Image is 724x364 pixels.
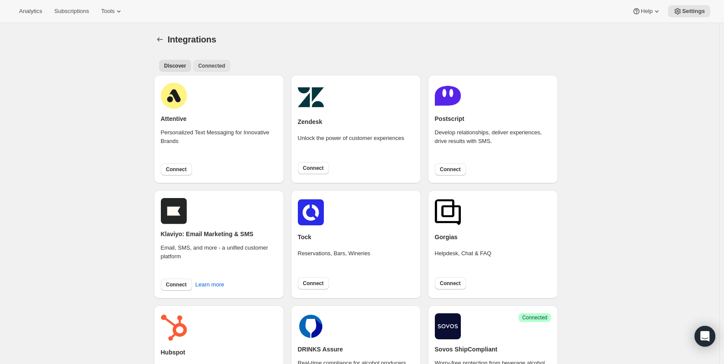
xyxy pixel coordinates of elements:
span: Analytics [19,8,42,15]
img: attentive.png [161,83,187,109]
span: Learn more [196,280,224,289]
button: Connect [435,277,466,289]
span: Integrations [168,35,216,44]
h2: Gorgias [435,233,458,241]
h2: Attentive [161,114,187,123]
div: Develop relationships, deliver experiences, drive results with SMS. [435,128,551,158]
h2: Postscript [435,114,464,123]
button: Settings [668,5,710,17]
span: Connect [303,280,324,287]
h2: Zendesk [298,117,323,126]
div: Email, SMS, and more - a unified customer platform [161,244,277,273]
span: Subscriptions [54,8,89,15]
div: Unlock the power of customer experiences [298,134,404,155]
span: Connect [166,166,187,173]
span: Discover [164,62,186,69]
h2: Sovos ShipCompliant [435,345,498,354]
span: Connected [198,62,225,69]
span: Tools [101,8,114,15]
span: Help [641,8,652,15]
span: Connect [303,165,324,172]
button: Connect [298,277,329,289]
button: Learn more [190,278,229,292]
button: Tools [96,5,128,17]
div: Open Intercom Messenger [695,326,715,347]
button: Help [627,5,666,17]
span: Connect [166,281,187,288]
button: All customers [159,60,192,72]
span: Connected [522,314,547,321]
button: Connect [161,279,192,291]
button: Connect [161,163,192,175]
h2: Tock [298,233,312,241]
button: Connect [435,163,466,175]
img: hubspot.png [161,315,187,341]
h2: DRINKS Assure [298,345,343,354]
span: Connect [440,166,461,173]
div: Personalized Text Messaging for Innovative Brands [161,128,277,158]
span: Settings [682,8,705,15]
span: Connect [440,280,461,287]
h2: Hubspot [161,348,186,357]
div: Helpdesk, Chat & FAQ [435,249,492,270]
img: postscript.png [435,83,461,109]
button: Analytics [14,5,47,17]
img: zendesk.png [298,84,324,110]
img: shipcompliant.png [435,313,461,339]
div: Reservations, Bars, Wineries [298,249,371,270]
img: gorgias.png [435,199,461,225]
button: Subscriptions [49,5,94,17]
h2: Klaviyo: Email Marketing & SMS [161,230,254,238]
button: Settings [154,33,166,45]
button: Connect [298,162,329,174]
img: tockicon.png [298,199,324,225]
img: drinks.png [298,313,324,339]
